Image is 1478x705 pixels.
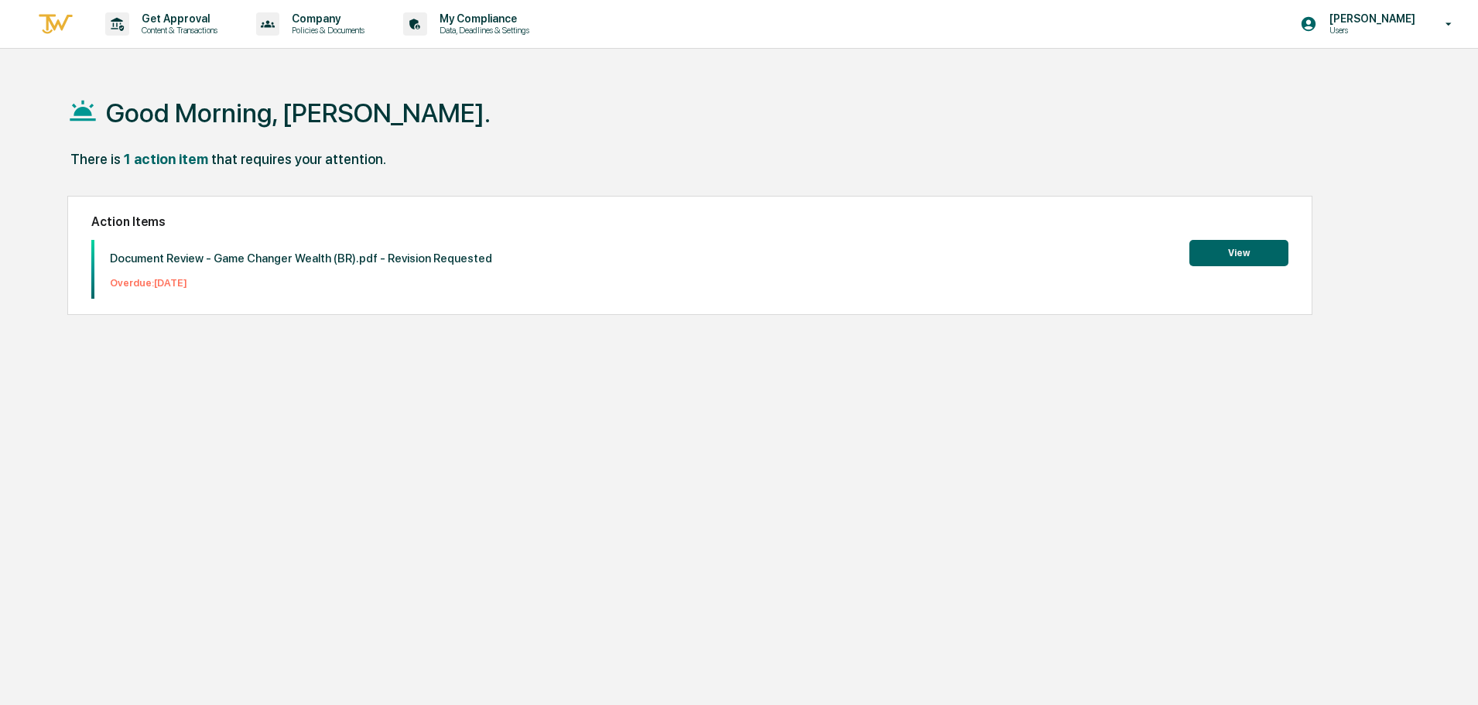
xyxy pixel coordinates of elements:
p: Company [279,12,372,25]
a: View [1189,245,1288,259]
p: Overdue: [DATE] [110,277,492,289]
img: logo [37,12,74,37]
div: 1 action item [124,151,208,167]
p: Data, Deadlines & Settings [427,25,537,36]
button: View [1189,240,1288,266]
p: Users [1317,25,1423,36]
div: There is [70,151,121,167]
h1: Good Morning, [PERSON_NAME]. [106,98,491,128]
p: Content & Transactions [129,25,225,36]
div: that requires your attention. [211,151,386,167]
p: Document Review - Game Changer Wealth (BR).pdf - Revision Requested [110,252,492,265]
h2: Action Items [91,214,1288,229]
p: My Compliance [427,12,537,25]
p: [PERSON_NAME] [1317,12,1423,25]
p: Policies & Documents [279,25,372,36]
p: Get Approval [129,12,225,25]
